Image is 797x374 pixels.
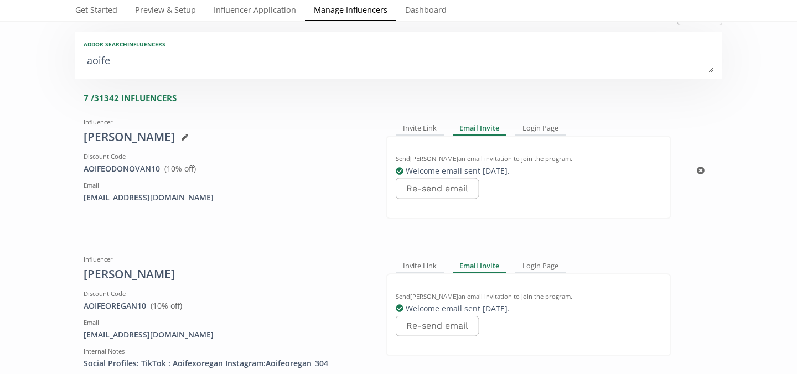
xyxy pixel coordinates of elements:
div: 7 / 31342 INFLUENCERS [84,92,722,104]
div: Discount Code [84,152,369,161]
div: Invite Link [396,122,444,136]
a: AOIFEOREGAN10 [84,300,146,311]
div: [PERSON_NAME] [84,129,369,146]
div: Email [84,181,369,190]
div: Email Invite [453,122,507,136]
button: Re-send email [396,178,479,199]
div: [EMAIL_ADDRESS][DOMAIN_NAME] [84,329,369,340]
div: Login Page [515,259,566,273]
div: [EMAIL_ADDRESS][DOMAIN_NAME] [84,192,369,203]
div: Social Profiles: TikTok : Aoifexoregan Instagram:Aoifeoregan_304 [84,358,369,369]
div: Internal Notes [84,347,369,356]
a: AOIFEODONOVAN10 [84,163,160,174]
button: Re-send email [396,316,479,336]
div: Discount Code [84,289,369,298]
div: Send [PERSON_NAME] an email invitation to join the program. [396,292,661,301]
div: Welcome email sent [DATE] . [396,165,661,176]
div: Login Page [515,122,566,136]
div: Email Invite [453,259,507,273]
div: Influencer [84,255,369,264]
div: Email [84,318,369,327]
div: Influencer [84,118,369,127]
textarea: aoifeo [84,50,713,72]
div: Invite Link [396,259,444,273]
div: Welcome email sent [DATE] . [396,303,661,314]
span: ( 10 % off) [164,163,196,174]
div: Add or search INFLUENCERS [84,40,713,48]
div: Send [PERSON_NAME] an email invitation to join the program. [396,154,661,163]
span: ( 10 % off) [151,300,182,311]
div: [PERSON_NAME] [84,266,369,283]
